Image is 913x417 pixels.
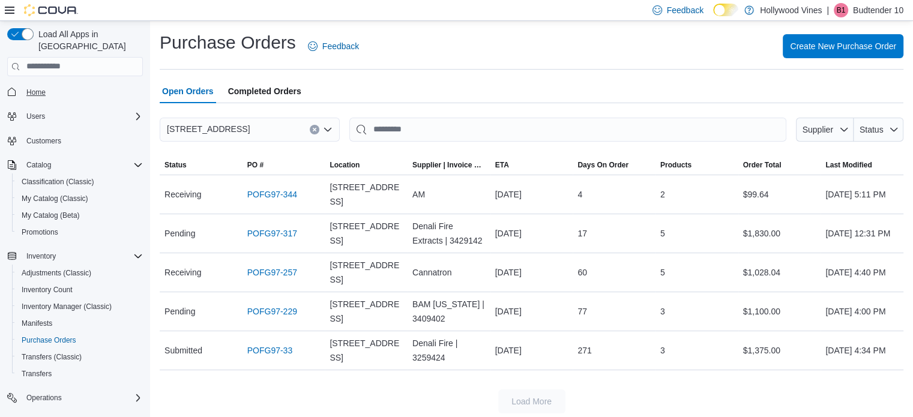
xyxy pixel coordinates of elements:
button: Products [655,155,738,175]
span: Status [860,125,884,134]
a: Promotions [17,225,63,239]
div: $1,375.00 [738,338,821,362]
div: Cannatron [408,260,490,284]
span: Operations [26,393,62,403]
div: Location [330,160,360,170]
div: $1,830.00 [738,221,821,245]
span: Users [26,112,45,121]
span: [STREET_ADDRESS] [330,258,403,287]
span: Purchase Orders [22,335,76,345]
a: Transfers [17,367,56,381]
span: Customers [26,136,61,146]
span: Manifests [22,319,52,328]
span: Receiving [164,187,201,202]
span: Inventory Manager (Classic) [22,302,112,311]
span: Users [22,109,143,124]
span: [STREET_ADDRESS] [330,336,403,365]
button: Order Total [738,155,821,175]
span: Inventory [22,249,143,263]
span: Create New Purchase Order [790,40,896,52]
span: Last Modified [825,160,872,170]
span: Load More [511,395,552,407]
span: PO # [247,160,264,170]
h1: Purchase Orders [160,31,296,55]
button: Home [2,83,148,101]
span: [STREET_ADDRESS] [330,180,403,209]
span: Inventory Count [17,283,143,297]
button: Classification (Classic) [12,173,148,190]
div: Denali Fire Extracts | 3429142 [408,214,490,253]
span: Open Orders [162,79,214,103]
button: Catalog [2,157,148,173]
span: Customers [22,133,143,148]
span: Classification (Classic) [17,175,143,189]
span: Operations [22,391,143,405]
span: 271 [577,343,591,358]
button: Customers [2,132,148,149]
span: My Catalog (Classic) [22,194,88,203]
a: Inventory Count [17,283,77,297]
span: [STREET_ADDRESS] [167,122,250,136]
a: My Catalog (Beta) [17,208,85,223]
span: Inventory Count [22,285,73,295]
button: Location [325,155,408,175]
span: Order Total [743,160,782,170]
input: Dark Mode [713,4,738,16]
p: Hollywood Vines [760,3,822,17]
span: My Catalog (Beta) [17,208,143,223]
button: Inventory Count [12,281,148,298]
div: [DATE] [490,182,573,206]
button: My Catalog (Beta) [12,207,148,224]
span: Feedback [322,40,359,52]
span: Inventory Manager (Classic) [17,299,143,314]
span: Products [660,160,692,170]
a: Classification (Classic) [17,175,99,189]
span: Supplier [803,125,833,134]
span: Load All Apps in [GEOGRAPHIC_DATA] [34,28,143,52]
button: Users [2,108,148,125]
a: POFG97-257 [247,265,297,280]
input: This is a search bar. After typing your query, hit enter to filter the results lower in the page. [349,118,786,142]
span: Adjustments (Classic) [22,268,91,278]
div: [DATE] [490,338,573,362]
span: 4 [577,187,582,202]
button: Catalog [22,158,56,172]
div: AM [408,182,490,206]
span: Home [26,88,46,97]
a: POFG97-344 [247,187,297,202]
span: Pending [164,226,195,241]
div: Denali Fire | 3259424 [408,331,490,370]
p: Budtender 10 [853,3,903,17]
div: $1,100.00 [738,299,821,323]
button: Users [22,109,50,124]
button: Status [854,118,903,142]
button: Transfers [12,365,148,382]
div: BAM [US_STATE] | 3409402 [408,292,490,331]
span: 60 [577,265,587,280]
span: Catalog [26,160,51,170]
span: My Catalog (Classic) [17,191,143,206]
button: Promotions [12,224,148,241]
span: Adjustments (Classic) [17,266,143,280]
span: 5 [660,265,665,280]
span: [STREET_ADDRESS] [330,297,403,326]
div: [DATE] [490,260,573,284]
a: Purchase Orders [17,333,81,347]
a: POFG97-33 [247,343,292,358]
span: Completed Orders [228,79,301,103]
span: 5 [660,226,665,241]
div: Budtender 10 [834,3,848,17]
button: Transfers (Classic) [12,349,148,365]
button: Days On Order [573,155,655,175]
span: 17 [577,226,587,241]
button: Open list of options [323,125,333,134]
span: Transfers (Classic) [22,352,82,362]
div: $99.64 [738,182,821,206]
button: PO # [243,155,325,175]
span: 2 [660,187,665,202]
button: Status [160,155,243,175]
span: Manifests [17,316,143,331]
span: Submitted [164,343,202,358]
span: Promotions [22,227,58,237]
